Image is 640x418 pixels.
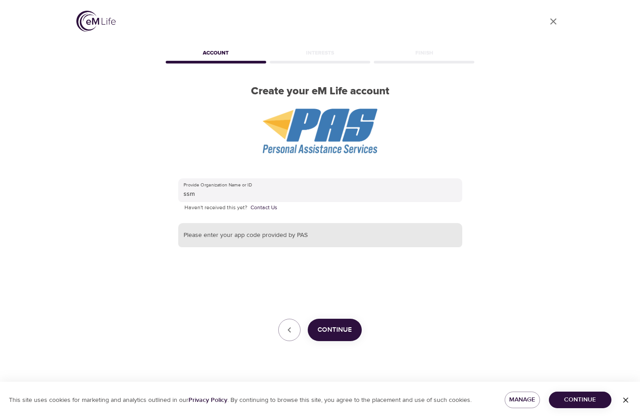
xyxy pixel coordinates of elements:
button: Continue [308,319,362,341]
button: Continue [549,392,611,408]
button: Manage [505,392,540,408]
a: Privacy Policy [188,396,227,404]
span: Continue [556,394,604,405]
a: close [543,11,564,32]
img: PAS%20logo.png [263,109,377,153]
h2: Create your eM Life account [164,85,477,98]
span: Manage [512,394,533,405]
p: Haven't received this yet? [184,203,456,212]
span: Continue [318,324,352,336]
img: logo [76,11,116,32]
a: Contact Us [251,203,277,212]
